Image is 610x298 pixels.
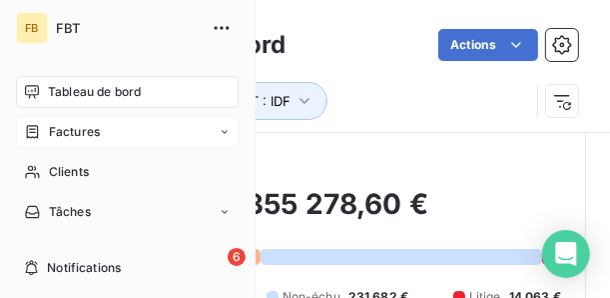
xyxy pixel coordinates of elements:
button: Actions [438,29,538,61]
span: Notifications [47,259,121,277]
div: FB [16,12,48,44]
span: Clients [49,163,89,181]
div: Open Intercom Messenger [542,230,590,278]
span: Tâches [49,203,91,221]
button: DEPOT : IDF [187,82,327,120]
span: 6 [228,248,246,266]
span: Factures [49,123,100,141]
h2: 355 278,60 € [113,186,561,242]
span: FBT [56,20,200,36]
span: Tableau de bord [48,83,141,101]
